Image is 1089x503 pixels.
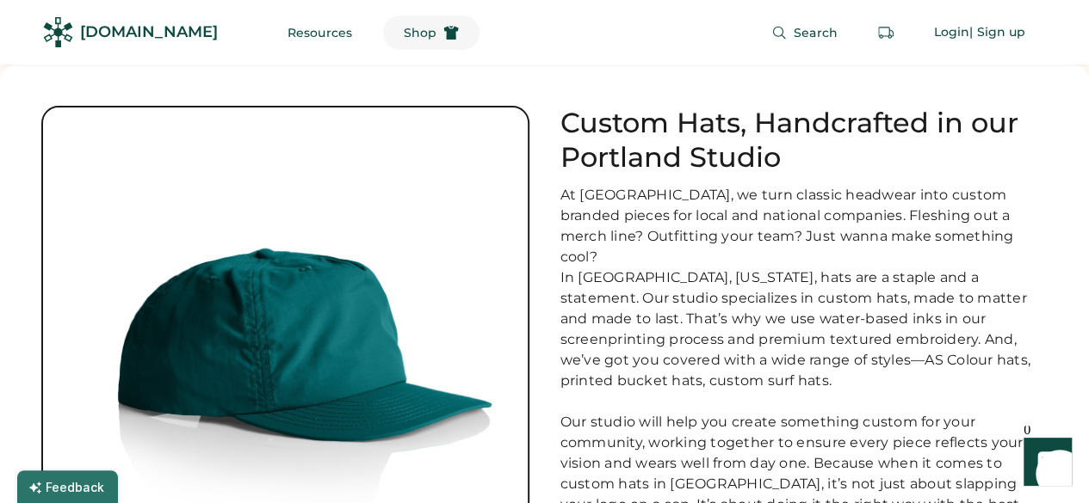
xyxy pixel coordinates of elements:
button: Resources [267,15,373,50]
div: [DOMAIN_NAME] [80,21,218,43]
button: Retrieve an order [869,15,903,50]
img: Rendered Logo - Screens [43,17,73,47]
span: Shop [404,27,436,39]
button: Shop [383,15,480,50]
div: Login [934,24,970,41]
div: | Sign up [969,24,1025,41]
span: Search [794,27,838,39]
button: Search [751,15,858,50]
h1: Custom Hats, Handcrafted in our Portland Studio [560,106,1049,175]
iframe: Front Chat [1007,426,1081,500]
